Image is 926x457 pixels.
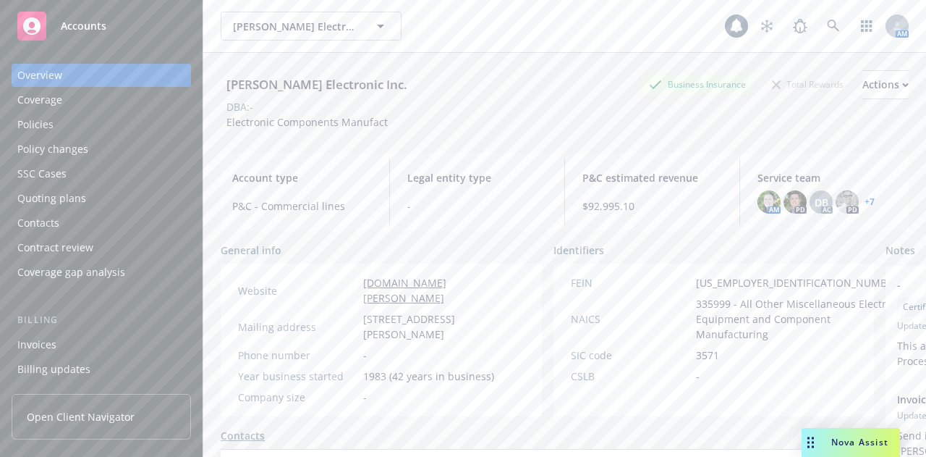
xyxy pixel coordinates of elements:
span: [PERSON_NAME] Electronic Inc. [233,19,358,34]
div: [PERSON_NAME] Electronic Inc. [221,75,413,94]
span: P&C - Commercial lines [232,198,372,214]
a: Quoting plans [12,187,191,210]
span: General info [221,243,281,258]
span: - [407,198,547,214]
div: Company size [238,390,357,405]
a: Overview [12,64,191,87]
a: Stop snowing [752,12,781,41]
span: 335999 - All Other Miscellaneous Electrical Equipment and Component Manufacturing [696,296,903,342]
a: Report a Bug [786,12,815,41]
span: P&C estimated revenue [582,170,722,185]
span: Notes [885,243,915,260]
a: Coverage [12,88,191,112]
a: [DOMAIN_NAME][PERSON_NAME] [363,276,446,305]
a: Search [819,12,848,41]
div: Mailing address [238,319,357,335]
a: Invoices [12,333,191,356]
span: Legal entity type [407,170,547,185]
div: Actions [862,71,909,98]
a: Contract review [12,236,191,259]
span: Service team [757,170,897,185]
div: Coverage gap analysis [17,261,125,284]
span: DB [815,195,828,210]
div: Policy changes [17,138,88,161]
button: Actions [862,70,909,99]
a: Coverage gap analysis [12,261,191,284]
a: Policy changes [12,138,191,161]
a: SSC Cases [12,162,191,185]
div: Contract review [17,236,93,259]
div: Invoices [17,333,56,356]
div: NAICS [571,311,690,327]
img: photo [757,190,781,214]
span: - [363,348,367,363]
span: Account type [232,170,372,185]
a: Policies [12,113,191,136]
span: Open Client Navigator [27,409,135,424]
img: photo [836,190,859,214]
a: Switch app [852,12,881,41]
div: Quoting plans [17,187,86,210]
div: FEIN [571,275,690,290]
span: Electronic Components Manufact [226,115,388,129]
div: CSLB [571,369,690,384]
span: [STREET_ADDRESS][PERSON_NAME] [363,311,524,342]
div: Billing updates [17,358,90,381]
button: [PERSON_NAME] Electronic Inc. [221,12,402,41]
div: Policies [17,113,54,136]
a: Billing updates [12,358,191,381]
div: Total Rewards [765,75,851,93]
span: Nova Assist [831,436,888,448]
span: Accounts [61,20,106,32]
span: $92,995.10 [582,198,722,214]
div: Website [238,283,357,298]
div: Business Insurance [642,75,753,93]
div: Billing [12,313,191,327]
div: DBA: - [226,99,253,114]
a: Contacts [221,428,265,443]
div: Phone number [238,348,357,363]
button: Nova Assist [802,428,900,457]
img: photo [783,190,807,214]
div: Drag to move [802,428,820,457]
div: Coverage [17,88,62,112]
span: 1983 (42 years in business) [363,369,494,384]
span: - [696,369,700,384]
a: +7 [865,198,875,206]
div: SIC code [571,348,690,363]
div: Contacts [17,211,59,235]
a: Contacts [12,211,191,235]
a: Accounts [12,6,191,46]
span: [US_EMPLOYER_IDENTIFICATION_NUMBER] [696,275,903,290]
div: Overview [17,64,62,87]
span: - [363,390,367,405]
div: SSC Cases [17,162,67,185]
span: 3571 [696,348,719,363]
div: Year business started [238,369,357,384]
span: Identifiers [553,243,604,258]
